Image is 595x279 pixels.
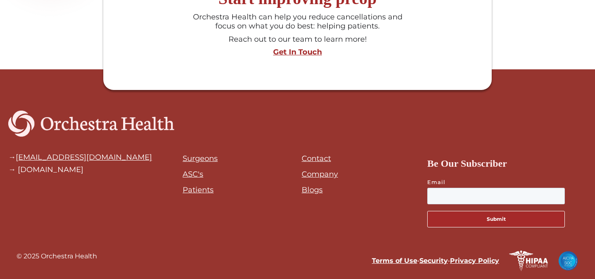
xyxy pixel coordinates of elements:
div: Orchestra Health can help you reduce cancellations and focus on what you do best: helping patients. [189,13,406,31]
a: Get In Touch [107,48,488,57]
a: Security [419,257,448,265]
a: Company [302,170,338,179]
div: → [8,153,152,161]
a: Surgeons [183,154,218,163]
div: → [DOMAIN_NAME] [8,166,152,174]
div: Reach out to our team to learn more! [189,35,406,44]
a: Patients [183,185,214,194]
a: ASC's [183,170,203,179]
label: Email [427,178,580,186]
a: [EMAIL_ADDRESS][DOMAIN_NAME] [16,153,152,162]
div: © 2025 Orchestra Health [17,251,97,271]
div: • • [302,255,499,267]
button: Submit [427,211,565,227]
a: Contact [302,154,331,163]
a: Blogs [302,185,323,194]
h4: Be Our Subscriber [427,156,580,171]
a: Terms of Use [372,257,417,265]
a: Privacy Policy [450,257,499,265]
